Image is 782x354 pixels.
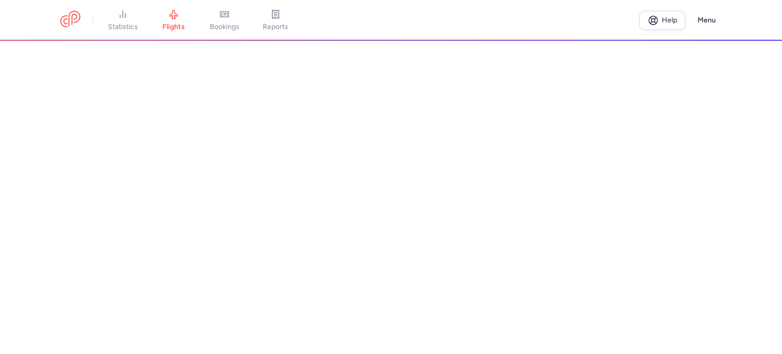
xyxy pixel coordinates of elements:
[639,11,685,30] a: Help
[662,16,677,24] span: Help
[60,11,80,30] a: CitizenPlane red outlined logo
[108,22,138,32] span: statistics
[162,22,185,32] span: flights
[263,22,288,32] span: reports
[97,9,148,32] a: statistics
[210,22,239,32] span: bookings
[148,9,199,32] a: flights
[250,9,301,32] a: reports
[199,9,250,32] a: bookings
[691,11,722,30] button: Menu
